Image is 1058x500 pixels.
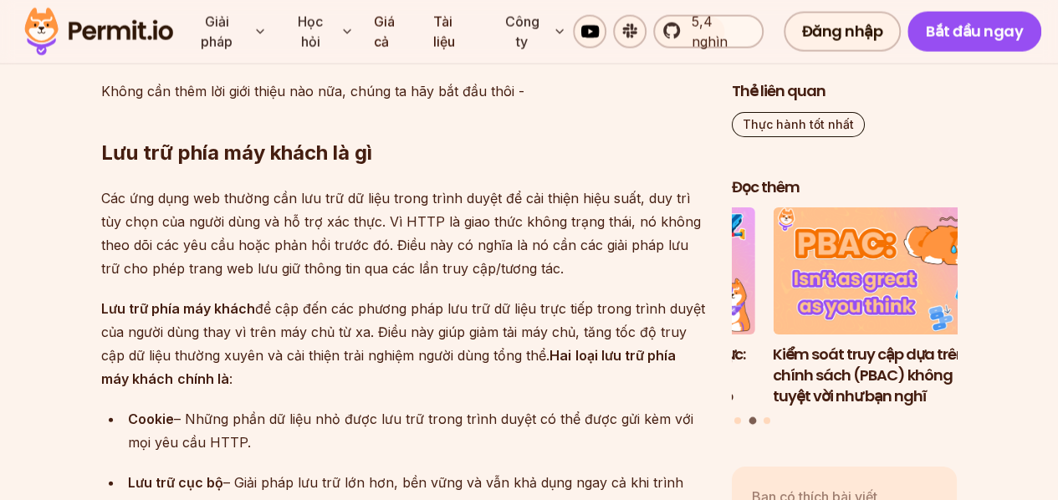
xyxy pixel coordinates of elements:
[101,300,705,364] font: đề cập đến các phương pháp lưu trữ dữ liệu trực tiếp trong trình duyệt của người dùng thay vì trê...
[298,13,323,50] font: Học hỏi
[749,416,756,424] button: Chuyển đến slide 2
[177,370,229,387] font: chính là
[784,12,902,52] a: Đăng nhập
[101,140,372,165] font: Lưu trữ phía máy khách là gì
[773,207,999,334] img: Kiểm soát truy cập dựa trên chính sách (PBAC) không tuyệt vời như bạn nghĩ
[17,3,181,60] img: Logo giấy phép
[128,411,693,451] font: – Những phần dữ liệu nhỏ được lưu trữ trong trình duyệt có thể được gửi kèm với mọi yêu cầu HTTP.
[549,347,571,364] font: Hai
[505,13,539,50] font: Công ty
[201,13,233,50] font: Giải pháp
[367,5,420,59] a: Giá cả
[427,5,484,59] a: Tài liệu
[907,12,1041,52] a: Bắt đầu ngay
[280,5,361,59] button: Học hỏi
[692,13,728,50] font: 5,4 nghìn
[926,21,1023,42] font: Bắt đầu ngay
[529,207,755,406] li: 1 trong 3
[773,207,999,406] a: Kiểm soát truy cập dựa trên chính sách (PBAC) không tuyệt vời như bạn nghĩKiểm soát truy cập dựa ...
[128,411,174,427] font: Cookie
[374,13,395,50] font: Giá cả
[802,21,883,42] font: Đăng nhập
[101,347,676,387] font: loại lưu trữ phía máy khách
[101,300,255,317] font: Lưu trữ phía máy khách
[764,416,770,423] button: Chuyển đến trang trình bày 3
[732,111,865,136] a: Thực hành tốt nhất
[734,416,741,423] button: Chuyển đến slide 1
[732,79,825,100] font: Thẻ liên quan
[773,207,999,406] li: 2 trong 3
[433,13,455,50] font: Tài liệu
[101,190,701,277] font: Các ứng dụng web thường cần lưu trữ dữ liệu trong trình duyệt để cải thiện hiệu suất, duy trì tùy...
[743,116,854,130] font: Thực hành tốt nhất
[229,370,233,387] font: :
[732,207,958,426] div: Bài viết
[128,474,223,491] font: Lưu trữ cục bộ
[653,15,764,48] a: 5,4 nghìn
[491,5,574,59] button: Công ty
[181,5,273,59] button: Giải pháp
[529,343,745,406] font: Cách sử dụng JWT để xác thực: Các phương pháp hay nhất và những sai lầm thường gặp
[101,83,524,99] font: Không cần thêm lời giới thiệu nào nữa, chúng ta hãy bắt đầu thôi -
[773,343,965,406] font: Kiểm soát truy cập dựa trên chính sách (PBAC) không tuyệt vời như bạn nghĩ
[732,176,800,196] font: Đọc thêm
